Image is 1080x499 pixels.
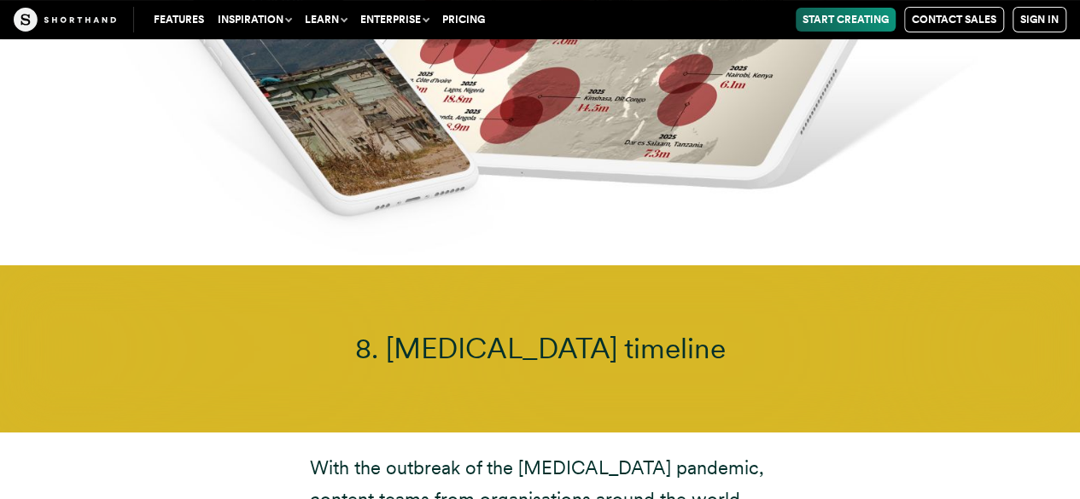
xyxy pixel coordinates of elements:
span: 8. [MEDICAL_DATA] timeline [354,331,725,365]
button: Learn [298,8,353,32]
button: Inspiration [211,8,298,32]
a: Sign in [1013,7,1066,32]
img: The Craft [14,8,116,32]
a: Contact Sales [904,7,1004,32]
a: Features [147,8,211,32]
a: Pricing [435,8,492,32]
button: Enterprise [353,8,435,32]
a: Start Creating [796,8,896,32]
